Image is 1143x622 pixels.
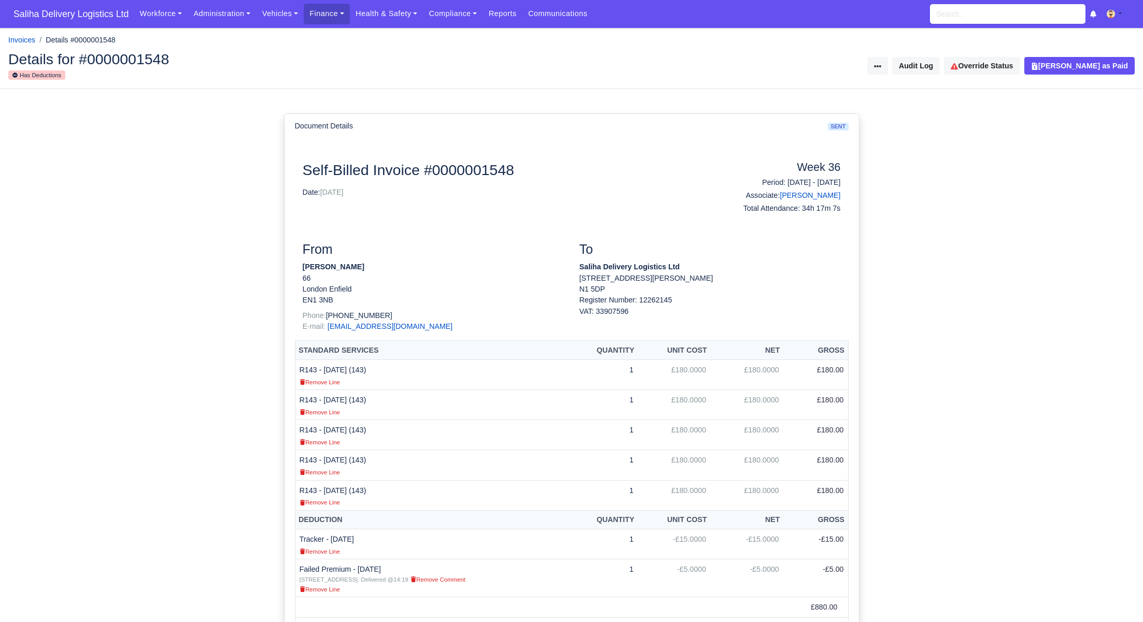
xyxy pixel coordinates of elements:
small: Has Deductions [8,70,65,80]
td: £180.00 [783,480,848,510]
a: Override Status [944,57,1020,75]
th: Gross [783,510,848,529]
td: £180.00 [783,390,848,420]
a: Remove Line [300,468,340,476]
a: Administration [188,4,256,24]
a: Remove Line [300,438,340,446]
p: London Enfield [303,284,564,295]
h2: Self-Billed Invoice #0000001548 [303,161,702,179]
td: 1 [568,450,638,480]
a: Remove Line [300,585,340,593]
button: Audit Log [892,57,940,75]
h3: From [303,242,564,257]
td: £880.00 [783,597,848,617]
a: Invoices [8,36,35,44]
div: Register Number: 12262145 [572,295,849,317]
th: Deduction [295,510,568,529]
p: [PHONE_NUMBER] [303,310,564,321]
a: Compliance [423,4,483,24]
small: Remove Line [300,379,340,385]
td: R143 - [DATE] (143) [295,420,568,450]
small: [STREET_ADDRESS]. Delivered @14:19 [300,576,408,583]
a: [EMAIL_ADDRESS][DOMAIN_NAME] [328,322,453,330]
a: Remove Line [300,498,340,506]
h3: To [580,242,841,257]
span: sent [828,123,848,131]
td: £180.0000 [710,420,783,450]
td: 1 [568,529,638,559]
p: EN1 3NB [303,295,564,306]
button: [PERSON_NAME] as Paid [1024,57,1135,75]
td: £180.0000 [710,450,783,480]
strong: [PERSON_NAME] [303,263,364,271]
td: R143 - [DATE] (143) [295,359,568,389]
li: Details #0000001548 [35,34,116,46]
th: Net [710,341,783,360]
small: Remove Line [300,548,340,555]
td: £180.0000 [638,390,710,420]
small: Remove Line [300,409,340,415]
td: £180.0000 [710,390,783,420]
td: 1 [568,359,638,389]
span: [DATE] [320,188,344,196]
a: Saliha Delivery Logistics Ltd [8,4,134,24]
th: Standard Services [295,341,568,360]
a: Vehicles [256,4,304,24]
a: Remove Line [300,547,340,555]
span: E-mail: [303,322,326,330]
a: Remove Comment [411,575,465,583]
td: R143 - [DATE] (143) [295,480,568,510]
small: Remove Line [300,469,340,475]
p: N1 5DP [580,284,841,295]
td: -£15.00 [783,529,848,559]
a: Finance [304,4,350,24]
th: Unit Cost [638,510,710,529]
strong: Saliha Delivery Logistics Ltd [580,263,680,271]
small: Remove Line [300,439,340,445]
h6: Document Details [295,122,353,131]
th: Unit Cost [638,341,710,360]
td: 1 [568,559,638,597]
h2: Details for #0000001548 [8,52,564,66]
td: -£5.0000 [710,559,783,597]
a: Remove Line [300,378,340,386]
th: Quantity [568,510,638,529]
p: 66 [303,273,564,284]
h6: Total Attendance: 34h 17m 7s [718,204,841,213]
td: Tracker - [DATE] [295,529,568,559]
td: -£15.0000 [710,529,783,559]
a: Communications [523,4,594,24]
div: VAT: 33907596 [580,306,841,317]
small: Remove Comment [411,576,465,583]
td: -£15.0000 [638,529,710,559]
th: Quantity [568,341,638,360]
h6: Associate: [718,191,841,200]
td: £180.00 [783,420,848,450]
span: Phone: [303,311,326,320]
th: Gross [783,341,848,360]
input: Search... [930,4,1085,24]
td: £180.0000 [638,420,710,450]
h4: Week 36 [718,161,841,175]
td: £180.0000 [710,359,783,389]
td: -£5.00 [783,559,848,597]
td: R143 - [DATE] (143) [295,450,568,480]
th: Net [710,510,783,529]
a: Remove Line [300,408,340,416]
a: Reports [483,4,522,24]
td: 1 [568,420,638,450]
p: [STREET_ADDRESS][PERSON_NAME] [580,273,841,284]
td: -£5.0000 [638,559,710,597]
p: Date: [303,187,702,198]
td: Failed Premium - [DATE] [295,559,568,597]
td: 1 [568,390,638,420]
td: 1 [568,480,638,510]
a: Health & Safety [350,4,424,24]
td: R143 - [DATE] (143) [295,390,568,420]
small: Remove Line [300,586,340,592]
small: Remove Line [300,499,340,505]
a: [PERSON_NAME] [780,191,840,199]
td: £180.0000 [638,359,710,389]
td: £180.00 [783,450,848,480]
